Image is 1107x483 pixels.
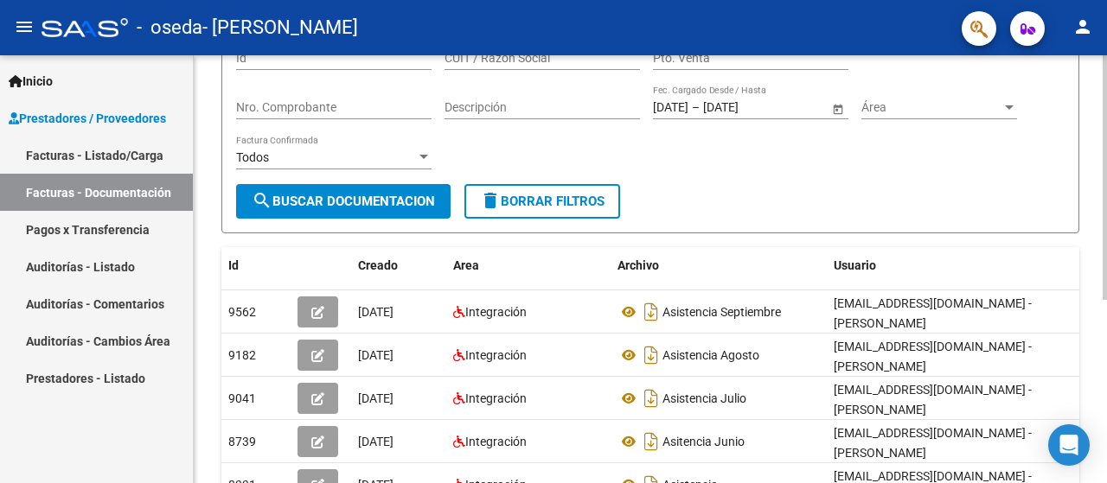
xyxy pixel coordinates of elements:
[640,298,662,326] i: Descargar documento
[480,194,605,209] span: Borrar Filtros
[611,247,827,284] datatable-header-cell: Archivo
[446,247,611,284] datatable-header-cell: Area
[252,190,272,211] mat-icon: search
[358,391,394,405] span: [DATE]
[662,435,745,448] span: Asitencia Junio
[358,258,398,272] span: Creado
[692,100,700,115] span: –
[453,258,479,272] span: Area
[834,340,1032,373] span: [EMAIL_ADDRESS][DOMAIN_NAME] - [PERSON_NAME]
[640,341,662,369] i: Descargar documento
[221,247,291,284] datatable-header-cell: Id
[358,305,394,319] span: [DATE]
[829,99,847,118] button: Open calendar
[640,428,662,455] i: Descargar documento
[228,435,256,448] span: 8739
[465,305,527,319] span: Integración
[834,383,1032,416] span: [EMAIL_ADDRESS][DOMAIN_NAME] - [PERSON_NAME]
[480,190,501,211] mat-icon: delete
[202,9,358,47] span: - [PERSON_NAME]
[1072,16,1093,37] mat-icon: person
[465,391,527,405] span: Integración
[236,184,451,219] button: Buscar Documentacion
[228,305,256,319] span: 9562
[236,150,269,164] span: Todos
[834,258,876,272] span: Usuario
[9,109,166,128] span: Prestadores / Proveedores
[228,348,256,362] span: 9182
[861,100,1001,115] span: Área
[358,435,394,448] span: [DATE]
[252,194,435,209] span: Buscar Documentacion
[351,247,446,284] datatable-header-cell: Creado
[827,247,1086,284] datatable-header-cell: Usuario
[228,391,256,405] span: 9041
[834,296,1032,330] span: [EMAIL_ADDRESS][DOMAIN_NAME] - [PERSON_NAME]
[464,184,620,219] button: Borrar Filtros
[662,348,759,362] span: Asistencia Agosto
[662,305,781,319] span: Asistencia Septiembre
[9,72,53,91] span: Inicio
[465,348,527,362] span: Integración
[228,258,239,272] span: Id
[137,9,202,47] span: - oseda
[465,435,527,448] span: Integración
[1048,424,1090,466] div: Open Intercom Messenger
[834,426,1032,460] span: [EMAIL_ADDRESS][DOMAIN_NAME] - [PERSON_NAME]
[703,100,788,115] input: Fecha fin
[617,258,659,272] span: Archivo
[640,384,662,412] i: Descargar documento
[358,348,394,362] span: [DATE]
[14,16,35,37] mat-icon: menu
[653,100,688,115] input: Fecha inicio
[662,391,746,405] span: Asistencia Julio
